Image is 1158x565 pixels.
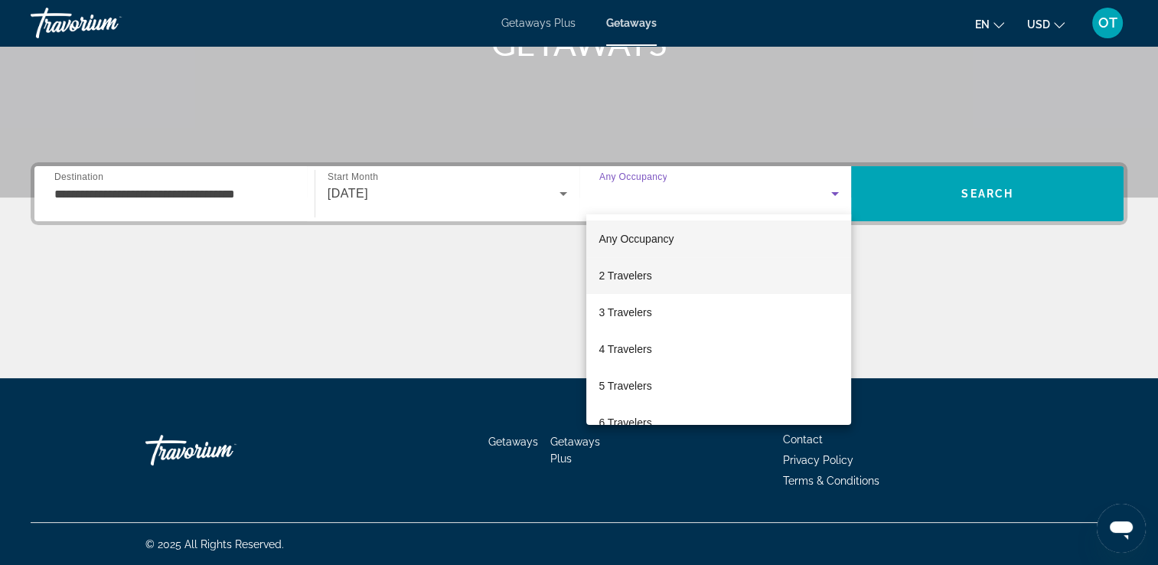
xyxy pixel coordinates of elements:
iframe: Button to launch messaging window [1097,504,1146,553]
span: 5 Travelers [599,377,651,395]
span: 6 Travelers [599,413,651,432]
span: Any Occupancy [599,233,674,245]
span: 4 Travelers [599,340,651,358]
span: 2 Travelers [599,266,651,285]
span: 3 Travelers [599,303,651,322]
